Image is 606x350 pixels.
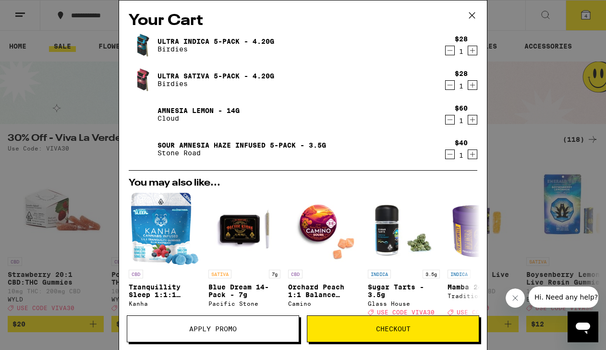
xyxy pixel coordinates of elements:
button: Increment [468,46,477,55]
img: Glass House - Sugar Tarts - 3.5g [368,193,440,265]
a: Open page for Tranquillity Sleep 1:1:1 CBN:CBG Gummies from Kanha [129,193,201,320]
img: Sour Amnesia Haze Infused 5-Pack - 3.5g [129,136,156,162]
p: Mamba 24 - 3.5g [448,283,520,291]
p: Stone Road [158,149,326,157]
img: Traditional - Mamba 24 - 3.5g [448,193,520,265]
div: 1 [455,48,468,55]
div: $28 [455,35,468,43]
button: Increment [468,80,477,90]
p: Birdies [158,80,274,87]
a: Open page for Mamba 24 - 3.5g from Traditional [448,193,520,320]
p: Cloud [158,114,240,122]
a: Open page for Sugar Tarts - 3.5g from Glass House [368,193,440,320]
span: USE CODE VIVA30 [377,309,435,315]
img: Amnesia Lemon - 14g [129,101,156,128]
div: $60 [455,104,468,112]
div: 1 [455,151,468,159]
a: Ultra Indica 5-Pack - 4.20g [158,37,274,45]
div: $28 [455,70,468,77]
button: Increment [468,115,477,125]
img: Ultra Sativa 5-Pack - 4.20g [129,66,156,93]
img: Ultra Indica 5-Pack - 4.20g [129,32,156,59]
button: Decrement [445,46,455,55]
button: Decrement [445,150,455,159]
p: SATIVA [208,270,231,278]
img: Kanha - Tranquillity Sleep 1:1:1 CBN:CBG Gummies [131,193,198,265]
iframe: Message from company [529,287,598,308]
p: CBD [288,270,303,278]
img: Pacific Stone - Blue Dream 14-Pack - 7g [208,193,280,265]
p: Blue Dream 14-Pack - 7g [208,283,280,299]
p: INDICA [368,270,391,278]
div: 1 [455,117,468,125]
div: Camino [288,300,360,307]
h2: Your Cart [129,10,477,32]
span: Checkout [376,325,411,332]
div: 1 [455,82,468,90]
p: Birdies [158,45,274,53]
a: Open page for Orchard Peach 1:1 Balance Sours Gummies from Camino [288,193,360,320]
a: Amnesia Lemon - 14g [158,107,240,114]
img: Camino - Orchard Peach 1:1 Balance Sours Gummies [288,193,360,265]
iframe: Close message [506,288,525,308]
span: Apply Promo [189,325,237,332]
button: Checkout [307,315,479,342]
p: Tranquillity Sleep 1:1:1 CBN:CBG Gummies [129,283,201,299]
div: Traditional [448,293,520,299]
div: $40 [455,139,468,147]
a: Sour Amnesia Haze Infused 5-Pack - 3.5g [158,141,326,149]
iframe: Button to launch messaging window [568,312,598,342]
p: Orchard Peach 1:1 Balance Sours Gummies [288,283,360,299]
p: 3.5g [423,270,440,278]
span: USE CODE VIVA30 [457,309,514,315]
h2: You may also like... [129,178,477,188]
p: 7g [269,270,280,278]
p: INDICA [448,270,471,278]
p: Sugar Tarts - 3.5g [368,283,440,299]
button: Apply Promo [127,315,299,342]
div: Glass House [368,300,440,307]
button: Increment [468,150,477,159]
button: Decrement [445,115,455,125]
div: Pacific Stone [208,300,280,307]
a: Open page for Blue Dream 14-Pack - 7g from Pacific Stone [208,193,280,320]
button: Decrement [445,80,455,90]
div: Kanha [129,300,201,307]
a: Ultra Sativa 5-Pack - 4.20g [158,72,274,80]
